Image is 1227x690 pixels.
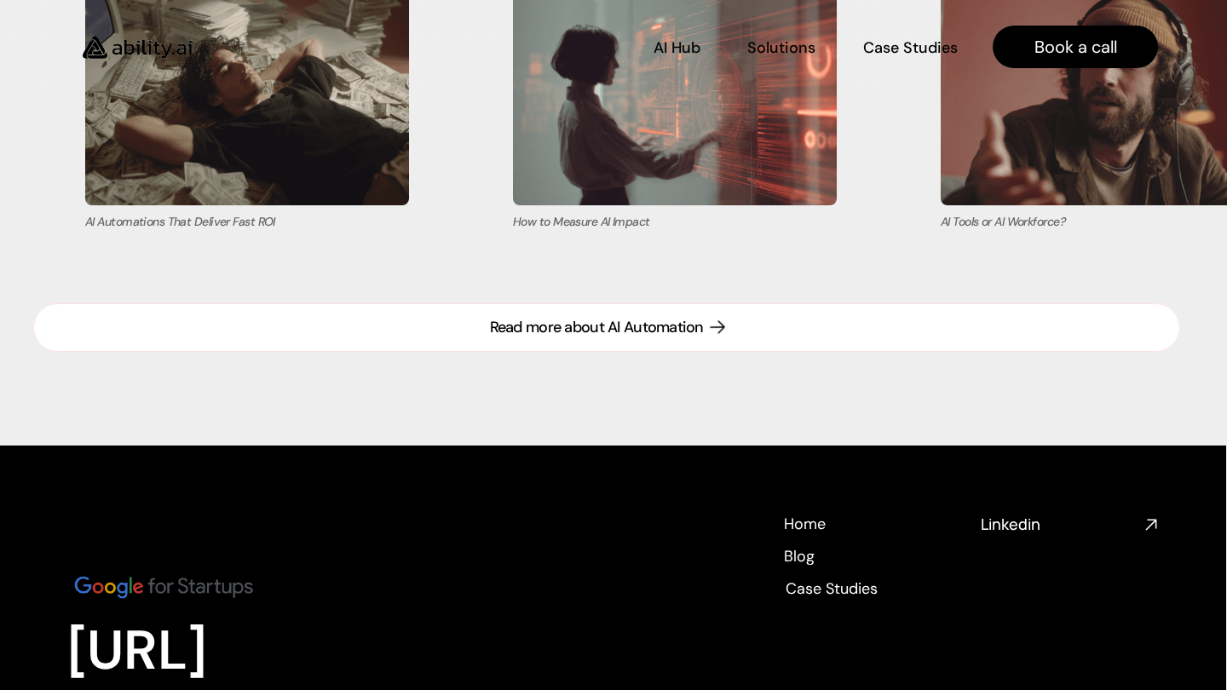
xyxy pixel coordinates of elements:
[863,37,958,59] p: Case Studies
[1034,35,1117,59] p: Book a call
[67,618,536,684] p: [URL]
[33,303,1180,352] a: Read more about AI Automation
[216,26,1158,68] nav: Main navigation
[981,514,1158,535] nav: Social media links
[783,546,815,565] a: Blog
[783,514,827,532] a: Home
[784,514,826,535] p: Home
[783,578,879,597] a: Case Studies
[654,37,700,59] p: AI Hub
[747,37,815,59] p: Solutions
[981,514,1158,535] a: Linkedin
[786,578,878,600] p: Case Studies
[784,546,815,567] p: Blog
[654,32,700,62] a: AI Hub
[981,514,1138,535] h4: Linkedin
[993,26,1158,68] a: Book a call
[747,32,815,62] a: Solutions
[862,32,959,62] a: Case Studies
[490,317,704,338] div: Read more about AI Automation
[85,214,409,231] p: AI Automations That Deliver Fast ROI
[783,514,960,597] nav: Footer navigation
[513,214,837,231] p: How to Measure AI Impact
